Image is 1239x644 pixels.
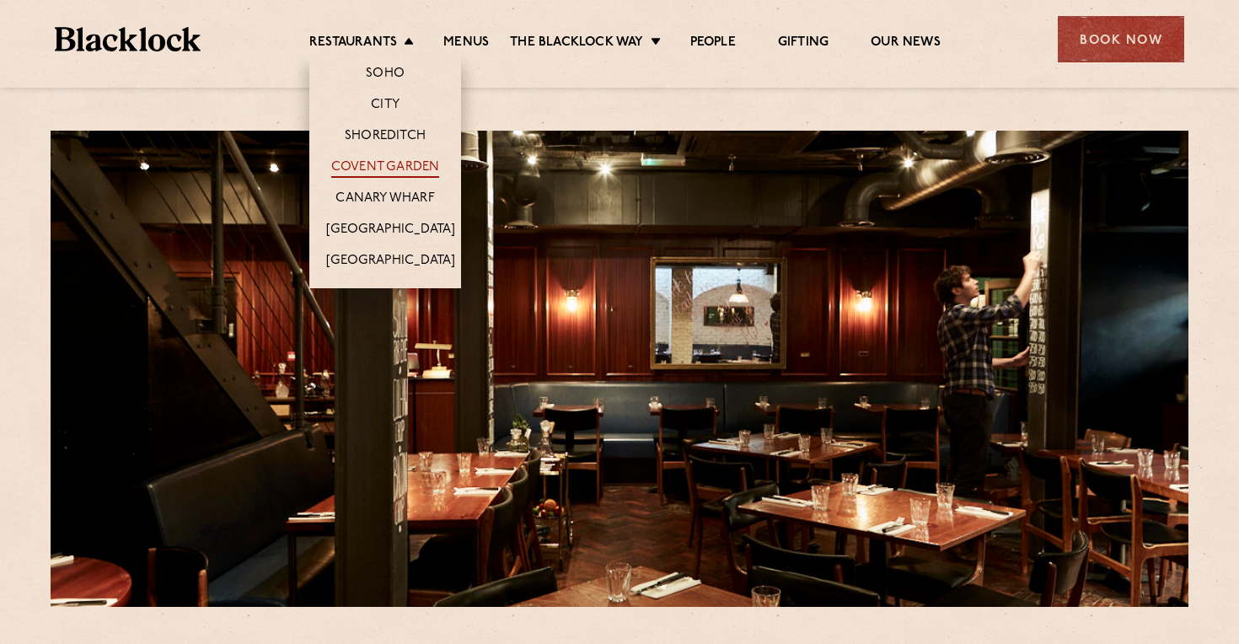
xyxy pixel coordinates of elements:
img: BL_Textured_Logo-footer-cropped.svg [55,27,201,51]
a: Menus [443,35,489,53]
a: [GEOGRAPHIC_DATA] [326,222,455,240]
a: Gifting [778,35,829,53]
a: People [690,35,736,53]
a: Canary Wharf [335,191,434,209]
div: Book Now [1058,16,1184,62]
a: The Blacklock Way [510,35,643,53]
a: City [371,97,400,115]
a: Restaurants [309,35,397,53]
a: [GEOGRAPHIC_DATA] [326,253,455,271]
a: Shoreditch [345,128,426,147]
a: Soho [366,66,405,84]
a: Covent Garden [331,159,440,178]
a: Our News [871,35,941,53]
